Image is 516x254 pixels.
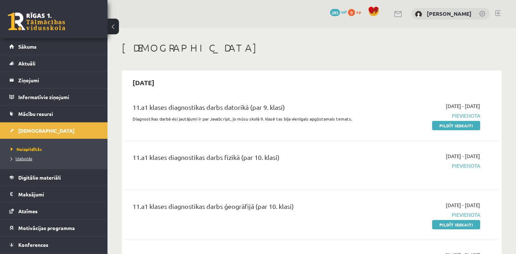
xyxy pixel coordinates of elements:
[446,102,480,110] span: [DATE] - [DATE]
[432,121,480,130] a: Pildīt ieskaiti
[9,220,99,236] a: Motivācijas programma
[446,152,480,160] span: [DATE] - [DATE]
[372,112,480,119] span: Pievienota
[11,155,100,162] a: Izlabotās
[18,43,37,50] span: Sākums
[9,89,99,105] a: Informatīvie ziņojumi
[125,74,162,91] h2: [DATE]
[9,38,99,55] a: Sākums
[133,152,361,166] div: 11.a1 klases diagnostikas darbs fizikā (par 10. klasi)
[11,146,100,152] a: Neizpildītās
[9,186,99,202] a: Maksājumi
[372,211,480,219] span: Pievienota
[446,201,480,209] span: [DATE] - [DATE]
[18,241,48,248] span: Konferences
[9,122,99,139] a: [DEMOGRAPHIC_DATA]
[9,169,99,186] a: Digitālie materiāli
[341,9,347,15] span: mP
[356,9,361,15] span: xp
[348,9,364,15] a: 0 xp
[348,9,355,16] span: 0
[9,55,99,72] a: Aktuāli
[18,89,99,105] legend: Informatīvie ziņojumi
[415,11,422,18] img: Izabella Graudiņa
[18,225,75,231] span: Motivācijas programma
[372,162,480,170] span: Pievienota
[9,106,99,122] a: Mācību resursi
[18,186,99,202] legend: Maksājumi
[133,201,361,215] div: 11.a1 klases diagnostikas darbs ģeogrāfijā (par 10. klasi)
[8,13,65,30] a: Rīgas 1. Tālmācības vidusskola
[122,42,502,54] h1: [DEMOGRAPHIC_DATA]
[330,9,340,16] span: 283
[18,208,38,214] span: Atzīmes
[18,111,53,117] span: Mācību resursi
[18,60,35,67] span: Aktuāli
[18,174,61,181] span: Digitālie materiāli
[18,72,99,88] legend: Ziņojumi
[9,72,99,88] a: Ziņojumi
[18,127,75,134] span: [DEMOGRAPHIC_DATA]
[427,10,472,17] a: [PERSON_NAME]
[133,116,361,122] p: Diagnostikas darbā visi jautājumi ir par JavaScript, jo mūsu skolā 9. klasē tas bija vienīgais ap...
[9,236,99,253] a: Konferences
[133,102,361,116] div: 11.a1 klases diagnostikas darbs datorikā (par 9. klasi)
[11,156,32,161] span: Izlabotās
[9,203,99,219] a: Atzīmes
[432,220,480,229] a: Pildīt ieskaiti
[330,9,347,15] a: 283 mP
[11,146,42,152] span: Neizpildītās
